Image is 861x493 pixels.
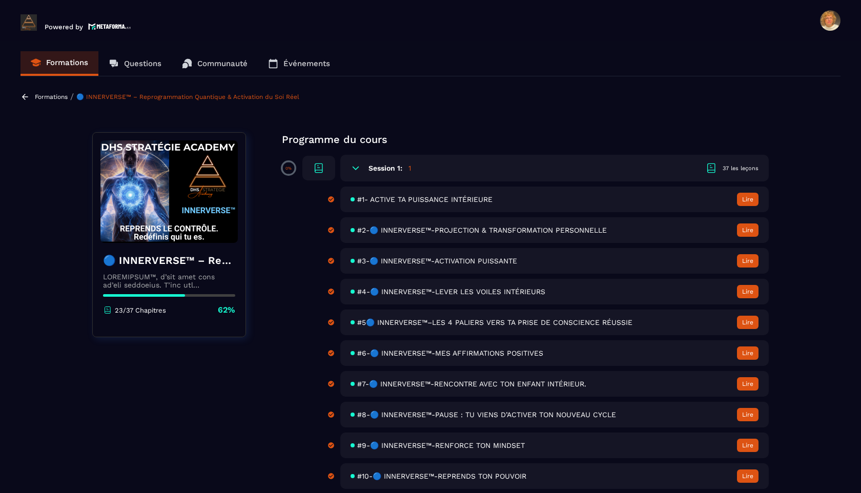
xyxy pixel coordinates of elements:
button: Lire [737,439,758,452]
span: #6-🔵 INNERVERSE™-MES AFFIRMATIONS POSITIVES [357,349,543,357]
a: Formations [20,51,98,76]
button: Lire [737,377,758,391]
span: #3-🔵 INNERVERSE™-ACTIVATION PUISSANTE [357,257,517,265]
span: #7-🔵 INNERVERSE™-RENCONTRE AVEC TON ENFANT INTÉRIEUR. [357,380,586,388]
div: 37 les leçons [723,165,758,172]
span: #1- ACTIVE TA PUISSANCE INTÉRIEURE [357,195,493,203]
p: Formations [46,58,88,67]
p: 23/37 Chapitres [115,306,166,314]
h4: 🔵 INNERVERSE™ – Reprogrammation Quantique & Activation du Soi Réel [103,253,235,268]
button: Lire [737,408,758,421]
button: Lire [737,469,758,483]
span: #2-🔵 INNERVERSE™-PROJECTION & TRANSFORMATION PERSONNELLE [357,226,607,234]
p: 0% [285,166,292,171]
p: Powered by [45,23,83,31]
p: Événements [283,59,330,68]
p: 62% [218,304,235,316]
span: / [70,92,74,101]
p: Programme du cours [282,132,769,147]
button: Lire [737,193,758,206]
button: Lire [737,254,758,268]
a: Formations [35,93,68,100]
span: #4-🔵 INNERVERSE™-LEVER LES VOILES INTÉRIEURS [357,287,545,296]
h6: Session 1: [368,164,402,172]
span: #9-🔵 INNERVERSE™-RENFORCE TON MINDSET [357,441,525,449]
button: Lire [737,316,758,329]
a: Événements [258,51,340,76]
h5: 1 [408,163,411,173]
img: banner [100,140,238,243]
a: 🔵 INNERVERSE™ – Reprogrammation Quantique & Activation du Soi Réel [76,93,299,100]
a: Questions [98,51,172,76]
span: #8-🔵 INNERVERSE™-PAUSE : TU VIENS D’ACTIVER TON NOUVEAU CYCLE [357,410,616,419]
span: #10-🔵 INNERVERSE™-REPRENDS TON POUVOIR [357,472,526,480]
button: Lire [737,285,758,298]
button: Lire [737,223,758,237]
img: logo [88,22,131,31]
p: Questions [124,59,161,68]
span: #5🔵 INNERVERSE™–LES 4 PALIERS VERS TA PRISE DE CONSCIENCE RÉUSSIE [357,318,632,326]
button: Lire [737,346,758,360]
img: logo-branding [20,14,37,31]
p: LOREMIPSUM™, d’sit amet cons ad’eli seddoeius. T’inc utl etdolorema aliquaeni ad minimveniamqui n... [103,273,235,289]
p: Communauté [197,59,248,68]
a: Communauté [172,51,258,76]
